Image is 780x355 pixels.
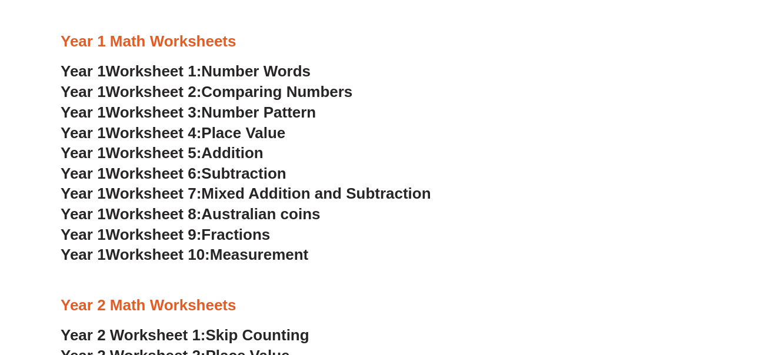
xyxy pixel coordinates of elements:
span: Worksheet 5: [106,144,202,162]
span: Addition [201,144,263,162]
span: Worksheet 6: [106,165,202,182]
a: Year 1Worksheet 10:Measurement [61,246,308,263]
span: Worksheet 3: [106,103,202,121]
span: Worksheet 8: [106,205,202,223]
span: Measurement [210,246,309,263]
a: Year 1Worksheet 8:Australian coins [61,205,320,223]
span: Number Pattern [201,103,316,121]
span: Worksheet 2: [106,83,202,101]
h3: Year 1 Math Worksheets [61,32,719,52]
span: Worksheet 9: [106,226,202,243]
span: Subtraction [201,165,286,182]
span: Worksheet 4: [106,124,202,142]
span: Skip Counting [206,326,309,344]
span: Comparing Numbers [201,83,352,101]
a: Year 1Worksheet 2:Comparing Numbers [61,83,352,101]
span: Place Value [201,124,285,142]
span: Mixed Addition and Subtraction [201,185,431,202]
a: Year 2 Worksheet 1:Skip Counting [61,326,309,344]
span: Worksheet 1: [106,62,202,80]
a: Year 1Worksheet 3:Number Pattern [61,103,316,121]
span: Year 2 Worksheet 1: [61,326,206,344]
a: Year 1Worksheet 1:Number Words [61,62,311,80]
a: Year 1Worksheet 9:Fractions [61,226,270,243]
iframe: Chat Widget [721,299,780,355]
a: Year 1Worksheet 4:Place Value [61,124,285,142]
span: Australian coins [201,205,320,223]
span: Fractions [201,226,270,243]
a: Year 1Worksheet 6:Subtraction [61,165,286,182]
a: Year 1Worksheet 5:Addition [61,144,264,162]
a: Year 1Worksheet 7:Mixed Addition and Subtraction [61,185,431,202]
span: Number Words [201,62,311,80]
span: Worksheet 7: [106,185,202,202]
span: Worksheet 10: [106,246,210,263]
h3: Year 2 Math Worksheets [61,296,719,316]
